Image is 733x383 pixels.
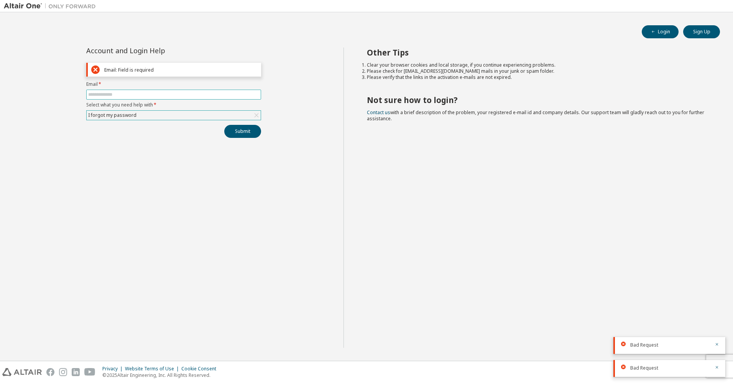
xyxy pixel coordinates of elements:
[367,95,707,105] h2: Not sure how to login?
[84,368,95,376] img: youtube.svg
[86,47,226,54] div: Account and Login Help
[224,125,261,138] button: Submit
[367,47,707,57] h2: Other Tips
[630,342,658,348] span: Bad Request
[181,366,221,372] div: Cookie Consent
[102,366,125,372] div: Privacy
[86,81,261,87] label: Email
[642,25,679,38] button: Login
[630,365,658,371] span: Bad Request
[125,366,181,372] div: Website Terms of Use
[367,62,707,68] li: Clear your browser cookies and local storage, if you continue experiencing problems.
[86,102,261,108] label: Select what you need help with
[367,109,704,122] span: with a brief description of the problem, your registered e-mail id and company details. Our suppo...
[683,25,720,38] button: Sign Up
[72,368,80,376] img: linkedin.svg
[104,67,258,73] div: Email: Field is required
[46,368,54,376] img: facebook.svg
[367,109,390,116] a: Contact us
[59,368,67,376] img: instagram.svg
[87,111,138,119] div: I forgot my password
[102,372,221,378] p: © 2025 Altair Engineering, Inc. All Rights Reserved.
[367,68,707,74] li: Please check for [EMAIL_ADDRESS][DOMAIN_NAME] mails in your junk or spam folder.
[367,74,707,80] li: Please verify that the links in the activation e-mails are not expired.
[4,2,100,10] img: Altair One
[87,111,261,120] div: I forgot my password
[2,368,42,376] img: altair_logo.svg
